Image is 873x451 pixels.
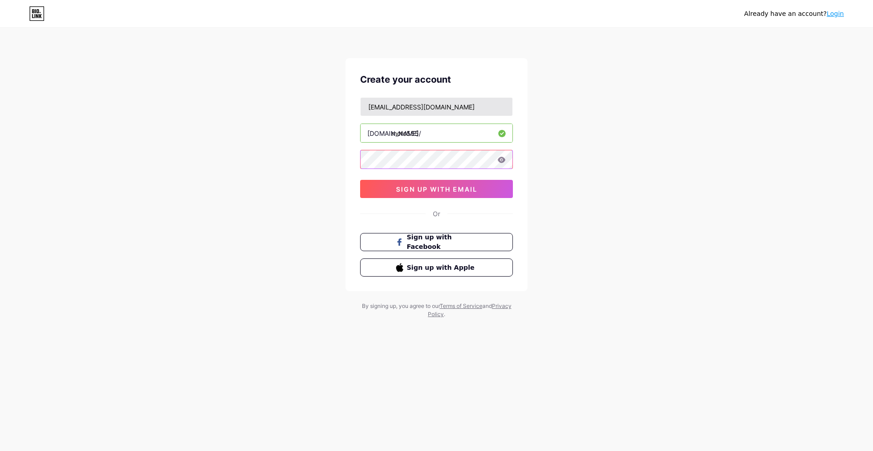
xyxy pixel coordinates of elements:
button: sign up with email [360,180,513,198]
span: sign up with email [396,185,477,193]
div: Already have an account? [744,9,844,19]
div: Or [433,209,440,218]
input: Email [361,98,512,116]
input: username [361,124,512,142]
a: Terms of Service [440,302,482,309]
button: Sign up with Facebook [360,233,513,251]
span: Sign up with Apple [407,263,477,273]
a: Login [827,10,844,17]
div: [DOMAIN_NAME]/ [367,129,421,138]
button: Sign up with Apple [360,258,513,277]
div: By signing up, you agree to our and . [359,302,514,318]
div: Create your account [360,73,513,86]
span: Sign up with Facebook [407,233,477,252]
